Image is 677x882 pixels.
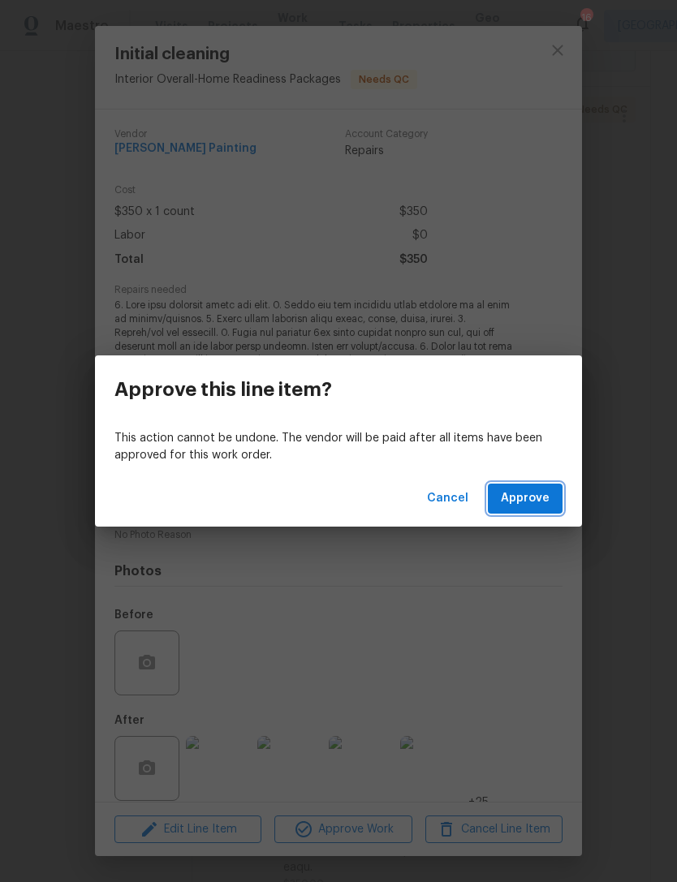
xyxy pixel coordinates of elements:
button: Approve [488,484,563,514]
p: This action cannot be undone. The vendor will be paid after all items have been approved for this... [114,430,563,464]
button: Cancel [420,484,475,514]
h3: Approve this line item? [114,378,332,401]
span: Cancel [427,488,468,509]
span: Approve [501,488,550,509]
